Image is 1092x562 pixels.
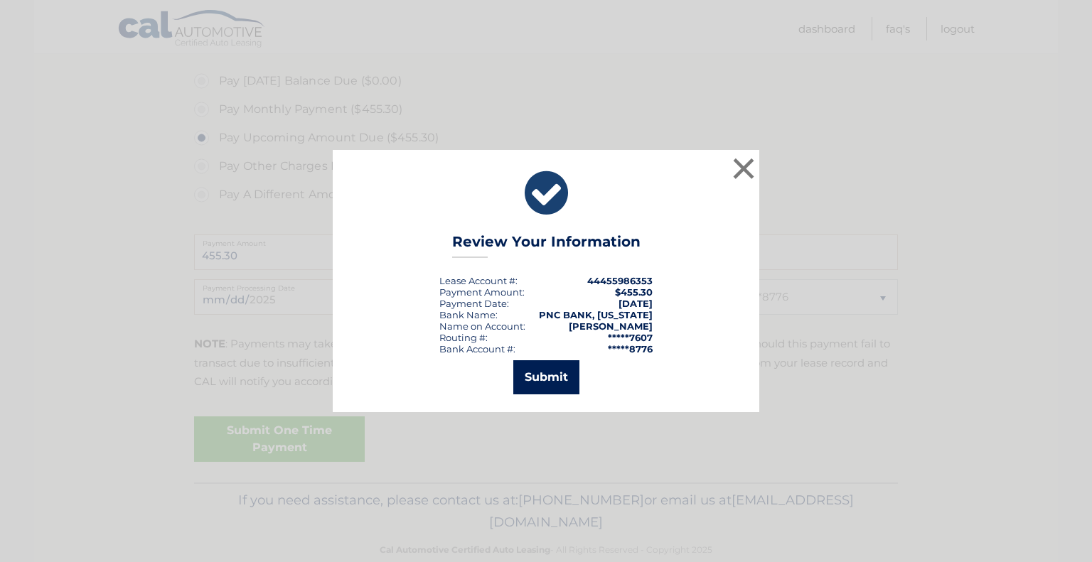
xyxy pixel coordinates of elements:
[615,286,653,298] span: $455.30
[439,286,525,298] div: Payment Amount:
[439,275,518,286] div: Lease Account #:
[439,343,515,355] div: Bank Account #:
[619,298,653,309] span: [DATE]
[439,332,488,343] div: Routing #:
[729,154,758,183] button: ×
[452,233,641,258] h3: Review Your Information
[539,309,653,320] strong: PNC BANK, [US_STATE]
[439,309,498,320] div: Bank Name:
[569,320,653,332] strong: [PERSON_NAME]
[439,298,507,309] span: Payment Date
[513,360,579,394] button: Submit
[439,320,525,332] div: Name on Account:
[587,275,653,286] strong: 44455986353
[439,298,509,309] div: :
